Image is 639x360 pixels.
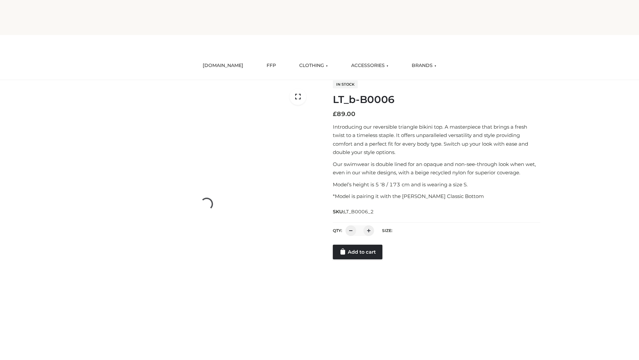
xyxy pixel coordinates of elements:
p: Introducing our reversible triangle bikini top. A masterpiece that brings a fresh twist to a time... [333,123,540,157]
a: CLOTHING [294,58,333,73]
h1: LT_b-B0006 [333,94,540,106]
span: SKU: [333,208,374,216]
a: FFP [262,58,281,73]
p: Model’s height is 5 ‘8 / 173 cm and is wearing a size S. [333,180,540,189]
a: [DOMAIN_NAME] [198,58,248,73]
a: BRANDS [407,58,441,73]
label: Size: [382,228,392,233]
span: £ [333,110,337,118]
span: LT_B0006_2 [344,209,374,215]
p: *Model is pairing it with the [PERSON_NAME] Classic Bottom [333,192,540,201]
label: QTY: [333,228,342,233]
span: In stock [333,80,358,88]
bdi: 89.00 [333,110,355,118]
p: Our swimwear is double lined for an opaque and non-see-through look when wet, even in our white d... [333,160,540,177]
a: Add to cart [333,245,382,259]
a: ACCESSORIES [346,58,393,73]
